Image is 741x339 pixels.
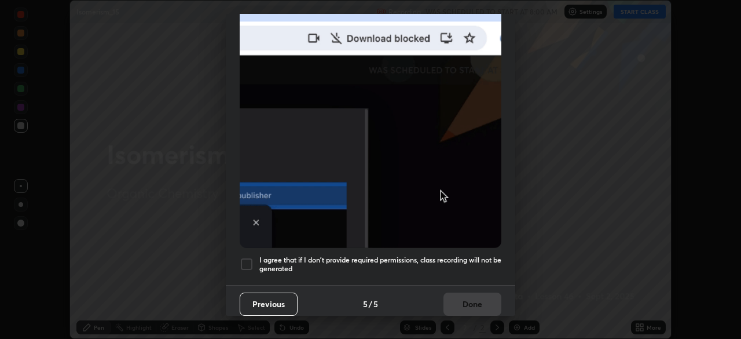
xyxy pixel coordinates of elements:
[240,293,298,316] button: Previous
[373,298,378,310] h4: 5
[363,298,368,310] h4: 5
[259,256,501,274] h5: I agree that if I don't provide required permissions, class recording will not be generated
[369,298,372,310] h4: /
